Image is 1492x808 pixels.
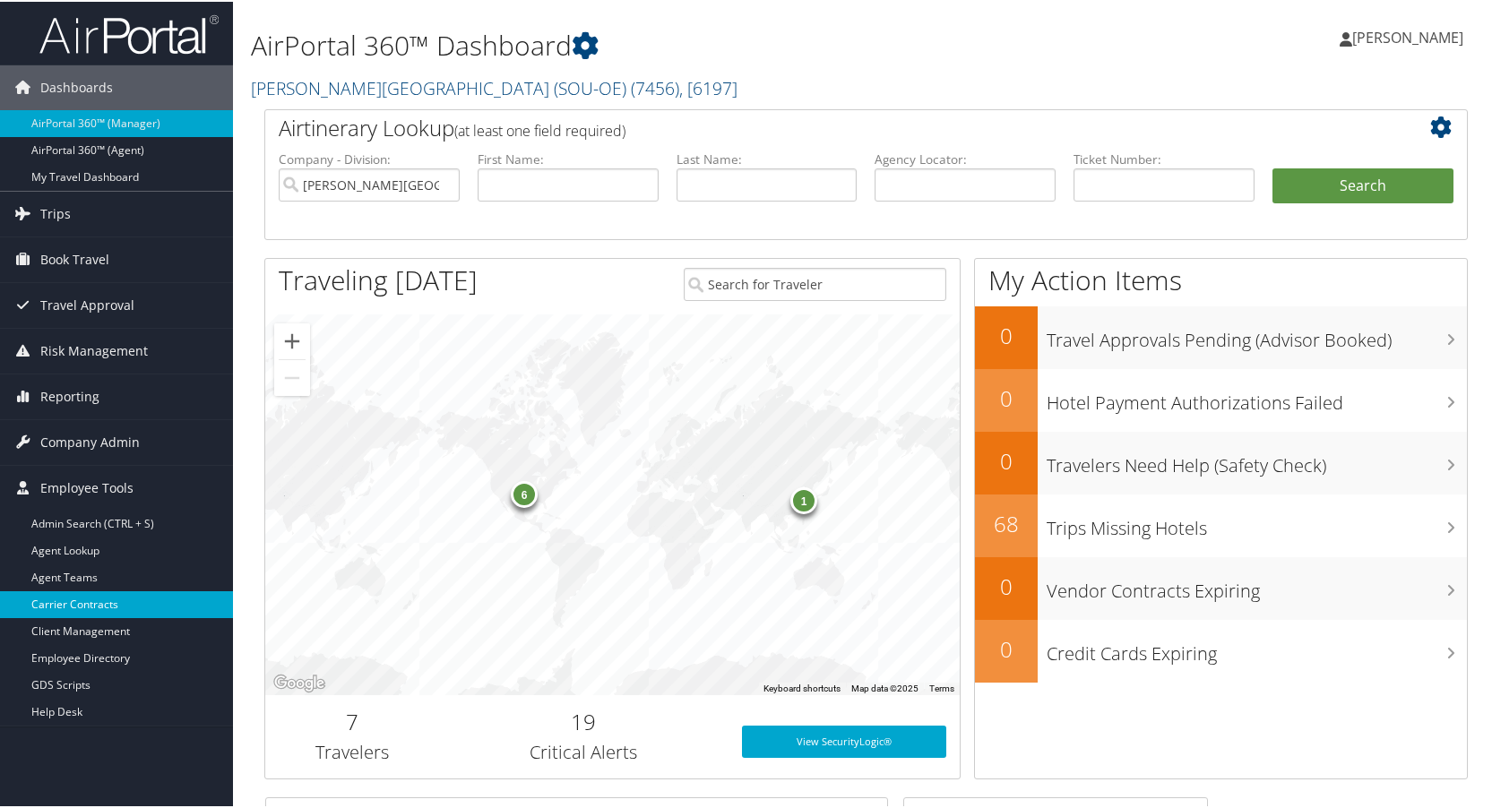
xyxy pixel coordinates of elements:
[274,358,310,394] button: Zoom out
[251,74,737,99] a: [PERSON_NAME][GEOGRAPHIC_DATA] (SOU-OE)
[270,670,329,693] a: Open this area in Google Maps (opens a new window)
[975,618,1467,681] a: 0Credit Cards Expiring
[40,236,109,280] span: Book Travel
[279,705,426,735] h2: 7
[742,724,946,756] a: View SecurityLogic®
[1047,317,1467,351] h3: Travel Approvals Pending (Advisor Booked)
[975,382,1038,412] h2: 0
[631,74,679,99] span: ( 7456 )
[274,322,310,357] button: Zoom in
[975,493,1467,555] a: 68Trips Missing Hotels
[975,430,1467,493] a: 0Travelers Need Help (Safety Check)
[1340,9,1481,63] a: [PERSON_NAME]
[40,464,134,509] span: Employee Tools
[1047,568,1467,602] h3: Vendor Contracts Expiring
[975,555,1467,618] a: 0Vendor Contracts Expiring
[677,149,858,167] label: Last Name:
[453,705,715,735] h2: 19
[279,149,460,167] label: Company - Division:
[679,74,737,99] span: , [ 6197 ]
[975,367,1467,430] a: 0Hotel Payment Authorizations Failed
[1352,26,1463,46] span: [PERSON_NAME]
[1047,443,1467,477] h3: Travelers Need Help (Safety Check)
[1047,505,1467,539] h3: Trips Missing Hotels
[279,260,478,297] h1: Traveling [DATE]
[975,319,1038,349] h2: 0
[270,670,329,693] img: Google
[929,682,954,692] a: Terms (opens in new tab)
[975,260,1467,297] h1: My Action Items
[1272,167,1453,202] button: Search
[763,681,841,693] button: Keyboard shortcuts
[975,570,1038,600] h2: 0
[40,418,140,463] span: Company Admin
[875,149,1056,167] label: Agency Locator:
[40,327,148,372] span: Risk Management
[39,12,219,54] img: airportal-logo.png
[1047,380,1467,414] h3: Hotel Payment Authorizations Failed
[975,507,1038,537] h2: 68
[684,266,946,299] input: Search for Traveler
[975,305,1467,367] a: 0Travel Approvals Pending (Advisor Booked)
[1047,631,1467,665] h3: Credit Cards Expiring
[40,190,71,235] span: Trips
[279,111,1353,142] h2: Airtinerary Lookup
[975,632,1038,663] h2: 0
[279,738,426,763] h3: Travelers
[478,149,659,167] label: First Name:
[790,486,817,512] div: 1
[851,682,918,692] span: Map data ©2025
[40,64,113,108] span: Dashboards
[453,738,715,763] h3: Critical Alerts
[40,373,99,417] span: Reporting
[251,25,1071,63] h1: AirPortal 360™ Dashboard
[454,119,625,139] span: (at least one field required)
[1074,149,1255,167] label: Ticket Number:
[511,479,538,506] div: 6
[975,444,1038,475] h2: 0
[40,281,134,326] span: Travel Approval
